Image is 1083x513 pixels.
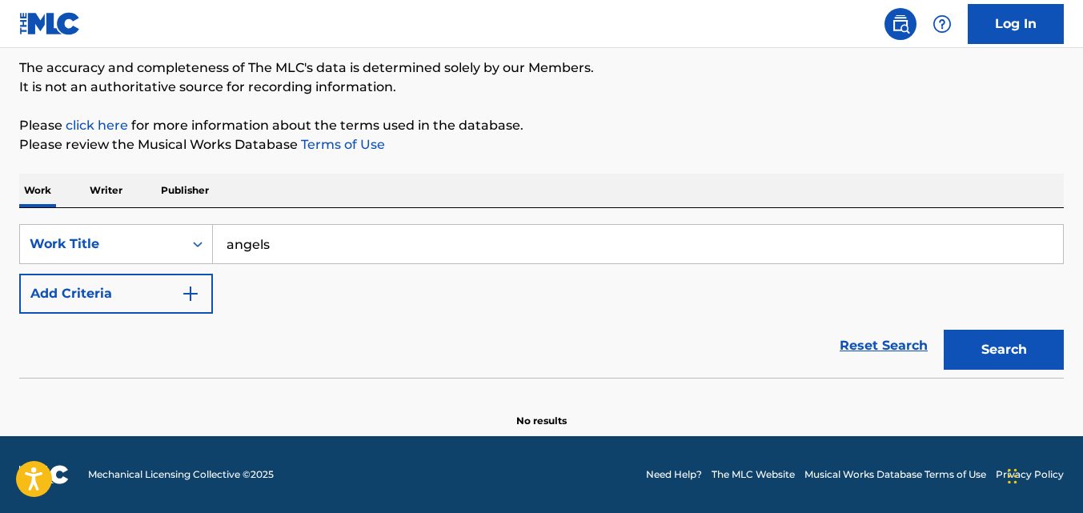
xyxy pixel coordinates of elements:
button: Search [944,330,1064,370]
p: The accuracy and completeness of The MLC's data is determined solely by our Members. [19,58,1064,78]
span: Mechanical Licensing Collective © 2025 [88,467,274,482]
img: search [891,14,910,34]
p: Please review the Musical Works Database [19,135,1064,154]
img: logo [19,465,69,484]
div: Work Title [30,234,174,254]
p: Please for more information about the terms used in the database. [19,116,1064,135]
a: Privacy Policy [996,467,1064,482]
p: Writer [85,174,127,207]
a: The MLC Website [712,467,795,482]
a: Reset Search [832,328,936,363]
a: Need Help? [646,467,702,482]
form: Search Form [19,224,1064,378]
div: Drag [1008,452,1017,500]
p: Work [19,174,56,207]
a: Public Search [884,8,917,40]
a: Log In [968,4,1064,44]
img: 9d2ae6d4665cec9f34b9.svg [181,284,200,303]
a: click here [66,118,128,133]
a: Terms of Use [298,137,385,152]
img: help [933,14,952,34]
img: MLC Logo [19,12,81,35]
p: No results [516,395,567,428]
button: Add Criteria [19,274,213,314]
iframe: Chat Widget [1003,436,1083,513]
a: Musical Works Database Terms of Use [804,467,986,482]
p: Publisher [156,174,214,207]
div: Help [926,8,958,40]
p: It is not an authoritative source for recording information. [19,78,1064,97]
